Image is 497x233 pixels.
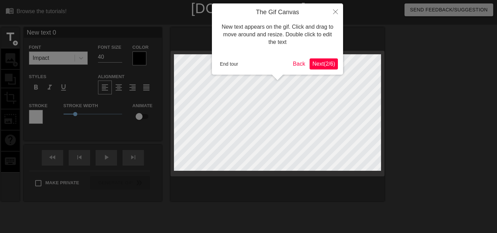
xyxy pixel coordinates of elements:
div: Browse the tutorials! [17,8,67,14]
span: format_align_justify [142,83,150,92]
div: New text appears on the gif. Click and drag to move around and resize. Double click to edit the text [217,16,338,53]
button: Back [290,58,308,69]
label: Font [29,44,41,51]
span: skip_previous [75,153,84,161]
label: Alignment [98,73,125,80]
div: Impact [33,54,49,62]
span: format_italic [46,83,54,92]
span: format_align_center [115,83,123,92]
span: format_underline [59,83,68,92]
label: Color [133,44,149,51]
label: Styles [29,73,47,80]
div: The online gif editor [169,16,359,24]
span: skip_next [129,153,137,161]
span: Make Private [46,179,79,186]
span: format_align_left [101,83,109,92]
span: format_bold [32,83,40,92]
label: Animate [133,102,153,109]
button: End tour [217,59,241,69]
label: Font Size [98,44,121,51]
span: Next ( 2 / 6 ) [312,61,335,67]
h4: The Gif Canvas [217,9,338,16]
button: Next [310,58,338,69]
span: title [4,30,17,44]
label: Stroke [29,102,48,109]
span: fast_rewind [48,153,57,161]
span: play_arrow [102,153,110,161]
a: [DOMAIN_NAME] [191,1,306,16]
span: Send Feedback/Suggestion [410,6,488,14]
a: Browse the tutorials! [6,7,67,17]
button: Close [328,3,343,19]
button: Send Feedback/Suggestion [405,3,493,16]
span: menu_book [6,7,14,15]
span: format_align_right [128,83,137,92]
span: add_circle [12,40,18,46]
label: Stroke Width [64,102,98,109]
